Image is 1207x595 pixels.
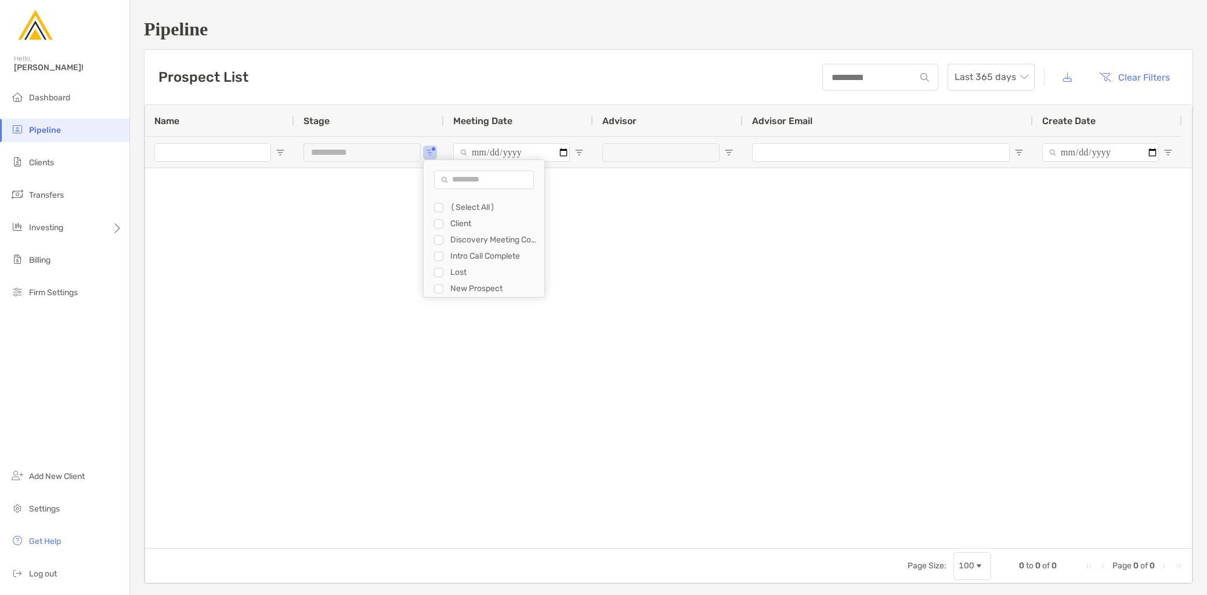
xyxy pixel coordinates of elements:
[10,566,24,580] img: logout icon
[1150,561,1155,571] span: 0
[450,235,537,245] div: Discovery Meeting Complete
[10,155,24,169] img: clients icon
[1026,561,1033,571] span: to
[29,569,57,579] span: Log out
[29,93,70,103] span: Dashboard
[29,125,61,135] span: Pipeline
[955,64,1028,90] span: Last 365 days
[29,255,50,265] span: Billing
[276,148,285,157] button: Open Filter Menu
[424,199,544,313] div: Filter List
[1042,115,1096,126] span: Create Date
[752,143,1010,162] input: Advisor Email Filter Input
[908,561,946,571] div: Page Size:
[10,285,24,299] img: firm-settings icon
[453,143,570,162] input: Meeting Date Filter Input
[1163,148,1173,157] button: Open Filter Menu
[10,534,24,547] img: get-help icon
[10,501,24,515] img: settings icon
[1014,148,1024,157] button: Open Filter Menu
[1112,561,1132,571] span: Page
[29,288,78,297] span: Firm Settings
[29,158,54,168] span: Clients
[1019,561,1024,571] span: 0
[434,170,534,189] input: Search filter values
[450,251,537,261] div: Intro Call Complete
[10,469,24,482] img: add_new_client icon
[1051,561,1057,571] span: 0
[29,471,85,481] span: Add New Client
[450,284,537,293] div: New Prospect
[29,536,61,546] span: Get Help
[574,148,584,157] button: Open Filter Menu
[1042,561,1050,571] span: of
[1042,143,1159,162] input: Create Date Filter Input
[144,19,1193,40] h1: Pipeline
[450,219,537,228] div: Client
[1090,64,1179,90] button: Clear Filters
[920,73,929,82] img: input icon
[29,504,60,514] span: Settings
[453,115,512,126] span: Meeting Date
[10,122,24,136] img: pipeline icon
[14,5,56,46] img: Zoe Logo
[154,115,179,126] span: Name
[10,90,24,104] img: dashboard icon
[10,252,24,266] img: billing icon
[154,143,271,162] input: Name Filter Input
[1173,561,1183,571] div: Last Page
[602,115,637,126] span: Advisor
[158,69,248,85] h3: Prospect List
[1140,561,1148,571] span: of
[1085,561,1094,571] div: First Page
[29,223,63,233] span: Investing
[29,190,64,200] span: Transfers
[10,220,24,234] img: investing icon
[1133,561,1139,571] span: 0
[14,63,122,72] span: [PERSON_NAME]!
[303,115,330,126] span: Stage
[1159,561,1169,571] div: Next Page
[10,187,24,201] img: transfers icon
[425,148,435,157] button: Open Filter Menu
[953,552,991,580] div: Page Size
[724,148,733,157] button: Open Filter Menu
[450,202,537,212] div: (Select All)
[1035,561,1040,571] span: 0
[423,159,545,297] div: Column Filter
[1098,561,1108,571] div: Previous Page
[752,115,812,126] span: Advisor Email
[450,267,537,277] div: Lost
[959,561,974,571] div: 100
